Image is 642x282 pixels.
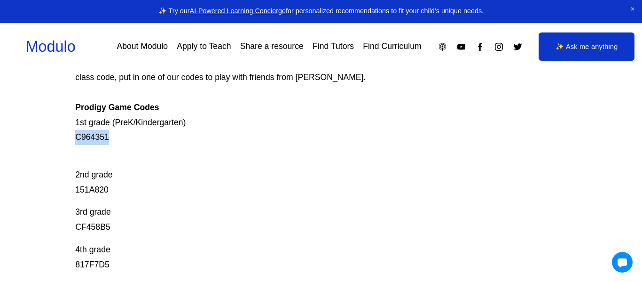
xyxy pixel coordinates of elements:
a: Share a resource [240,39,304,55]
a: Twitter [513,42,523,52]
a: Find Tutors [313,39,354,55]
a: Apply to Teach [177,39,231,55]
a: Modulo [26,38,76,55]
p: 3rd grade CF458B5 [75,205,517,235]
a: AI-Powered Learning Concierge [190,7,286,15]
a: YouTube [456,42,466,52]
a: Facebook [475,42,485,52]
a: Apple Podcasts [438,42,447,52]
a: ✨ Ask me anything [539,32,634,61]
p: Prodigy is our go-to mastery- based tool to give kids lots of fun, engaging math problems while e... [75,10,517,145]
strong: Prodigy Game Codes [75,103,159,112]
a: Find Curriculum [363,39,421,55]
a: Instagram [494,42,504,52]
a: About Modulo [117,39,168,55]
p: 2nd grade 151A820 [75,153,517,197]
p: 4th grade 817F7D5 [75,242,517,273]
